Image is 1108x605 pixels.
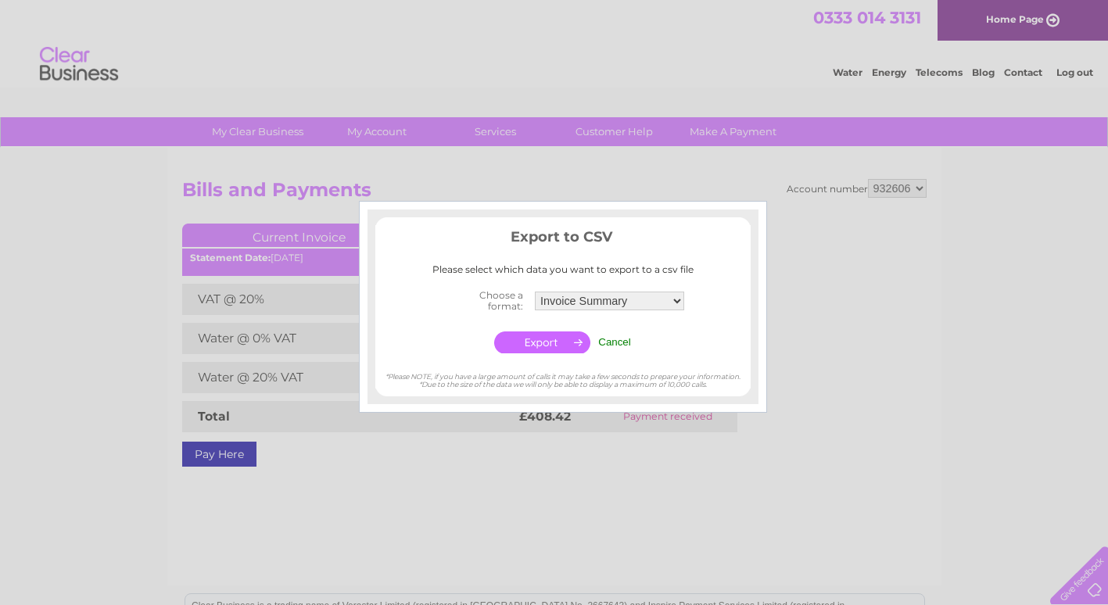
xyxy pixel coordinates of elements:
[916,66,963,78] a: Telecoms
[872,66,906,78] a: Energy
[39,41,119,88] img: logo.png
[375,264,751,275] div: Please select which data you want to export to a csv file
[813,8,921,27] a: 0333 014 3131
[598,336,631,348] input: Cancel
[1004,66,1042,78] a: Contact
[375,357,751,389] div: *Please NOTE, if you have a large amount of calls it may take a few seconds to prepare your infor...
[1056,66,1093,78] a: Log out
[972,66,995,78] a: Blog
[437,285,531,317] th: Choose a format:
[375,226,751,253] h3: Export to CSV
[185,9,924,76] div: Clear Business is a trading name of Verastar Limited (registered in [GEOGRAPHIC_DATA] No. 3667643...
[833,66,862,78] a: Water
